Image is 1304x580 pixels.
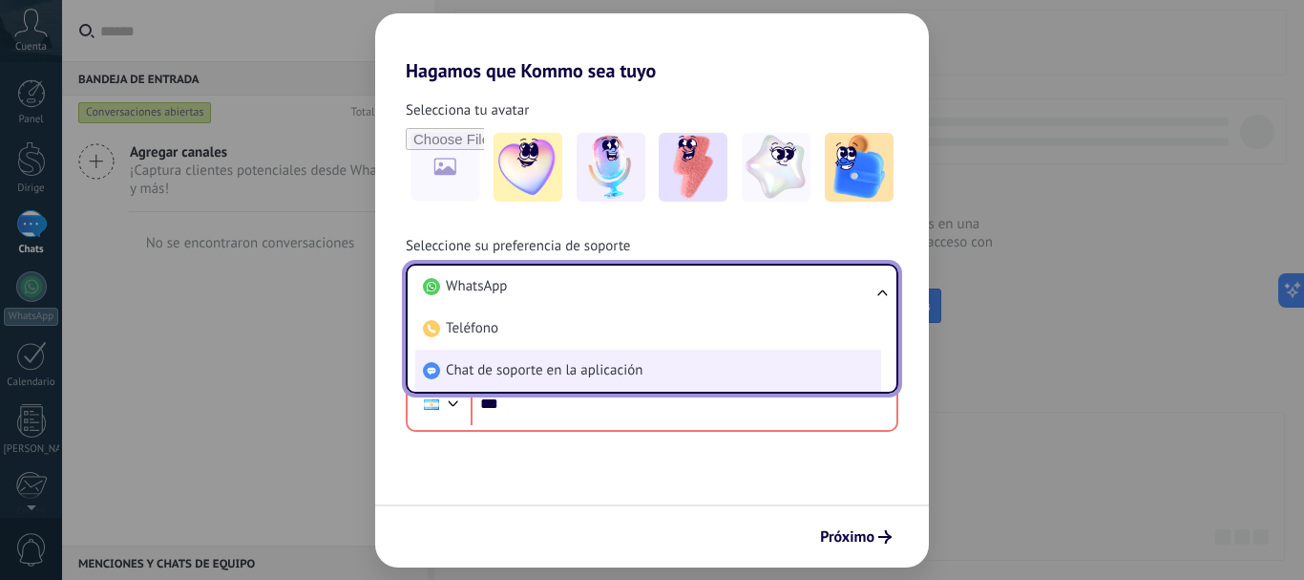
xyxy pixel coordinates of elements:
[820,527,874,547] font: Próximo
[811,521,900,553] button: Próximo
[446,361,642,379] font: Chat de soporte en la aplicación
[577,133,645,202] img: -2.jpeg
[494,133,562,202] img: -1.jpeg
[406,237,630,255] font: Seleccione su preferencia de soporte
[742,133,810,202] img: -4.jpeg
[825,133,894,202] img: -5.jpeg
[446,277,507,295] font: WhatsApp
[406,101,529,119] font: Selecciona tu avatar
[446,319,498,337] font: Teléfono
[659,133,727,202] img: -3.jpeg
[406,58,656,83] font: Hagamos que Kommo sea tuyo
[413,384,450,424] div: Argentina: +54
